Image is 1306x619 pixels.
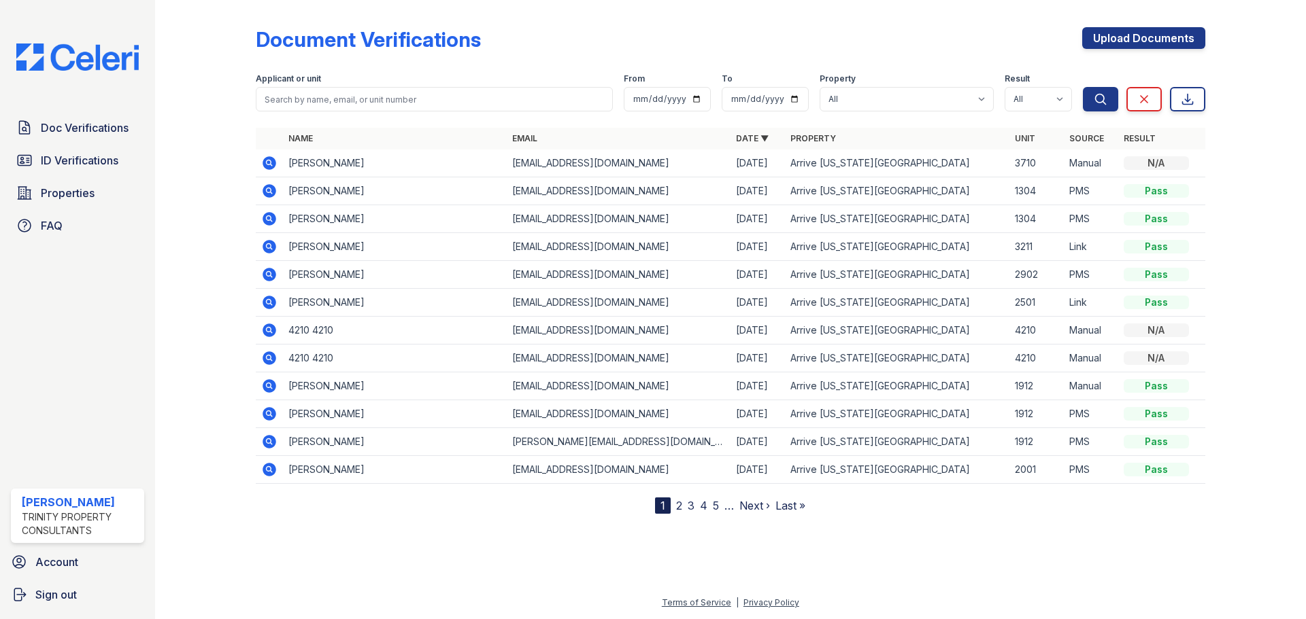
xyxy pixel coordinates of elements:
td: Link [1064,289,1118,317]
div: Pass [1124,184,1189,198]
td: [EMAIL_ADDRESS][DOMAIN_NAME] [507,400,731,428]
td: [EMAIL_ADDRESS][DOMAIN_NAME] [507,344,731,372]
div: N/A [1124,323,1189,337]
div: 1 [655,497,671,514]
a: Sign out [5,581,150,608]
label: To [722,73,733,84]
td: Arrive [US_STATE][GEOGRAPHIC_DATA] [785,372,1009,400]
a: Result [1124,133,1156,143]
td: PMS [1064,400,1118,428]
a: Doc Verifications [11,114,144,141]
td: [DATE] [731,233,785,261]
td: [DATE] [731,261,785,289]
td: 2001 [1009,456,1064,484]
a: FAQ [11,212,144,239]
td: [PERSON_NAME] [283,289,507,317]
td: [PERSON_NAME][EMAIL_ADDRESS][DOMAIN_NAME] [507,428,731,456]
td: [PERSON_NAME] [283,428,507,456]
td: 1304 [1009,177,1064,205]
div: | [736,597,739,607]
div: Document Verifications [256,27,481,52]
td: 4210 4210 [283,317,507,344]
td: [DATE] [731,317,785,344]
td: [PERSON_NAME] [283,400,507,428]
td: [EMAIL_ADDRESS][DOMAIN_NAME] [507,456,731,484]
a: Date ▼ [736,133,769,143]
td: 4210 [1009,344,1064,372]
td: Arrive [US_STATE][GEOGRAPHIC_DATA] [785,289,1009,317]
td: Manual [1064,344,1118,372]
td: [DATE] [731,289,785,317]
td: 1304 [1009,205,1064,233]
td: [DATE] [731,400,785,428]
span: FAQ [41,217,63,234]
label: Result [1005,73,1030,84]
a: 4 [700,499,707,512]
td: Arrive [US_STATE][GEOGRAPHIC_DATA] [785,149,1009,177]
td: PMS [1064,261,1118,289]
div: [PERSON_NAME] [22,494,139,510]
td: [PERSON_NAME] [283,177,507,205]
td: PMS [1064,205,1118,233]
td: [DATE] [731,372,785,400]
a: Property [790,133,836,143]
label: Property [820,73,856,84]
span: Doc Verifications [41,120,129,136]
td: [PERSON_NAME] [283,233,507,261]
td: [DATE] [731,149,785,177]
td: 1912 [1009,400,1064,428]
a: Privacy Policy [743,597,799,607]
td: Arrive [US_STATE][GEOGRAPHIC_DATA] [785,261,1009,289]
td: [EMAIL_ADDRESS][DOMAIN_NAME] [507,233,731,261]
a: 2 [676,499,682,512]
div: N/A [1124,156,1189,170]
td: 4210 4210 [283,344,507,372]
td: Manual [1064,372,1118,400]
label: From [624,73,645,84]
td: Arrive [US_STATE][GEOGRAPHIC_DATA] [785,344,1009,372]
td: Manual [1064,149,1118,177]
a: ID Verifications [11,147,144,174]
td: Arrive [US_STATE][GEOGRAPHIC_DATA] [785,233,1009,261]
td: [EMAIL_ADDRESS][DOMAIN_NAME] [507,177,731,205]
div: Pass [1124,240,1189,253]
td: 3710 [1009,149,1064,177]
td: 2501 [1009,289,1064,317]
td: PMS [1064,177,1118,205]
td: Arrive [US_STATE][GEOGRAPHIC_DATA] [785,400,1009,428]
a: Source [1069,133,1104,143]
td: [EMAIL_ADDRESS][DOMAIN_NAME] [507,289,731,317]
td: Link [1064,233,1118,261]
td: Arrive [US_STATE][GEOGRAPHIC_DATA] [785,177,1009,205]
a: Upload Documents [1082,27,1205,49]
span: Sign out [35,586,77,603]
td: [PERSON_NAME] [283,205,507,233]
span: … [724,497,734,514]
td: [PERSON_NAME] [283,261,507,289]
a: Unit [1015,133,1035,143]
td: PMS [1064,428,1118,456]
td: [EMAIL_ADDRESS][DOMAIN_NAME] [507,372,731,400]
td: [EMAIL_ADDRESS][DOMAIN_NAME] [507,149,731,177]
div: Pass [1124,268,1189,281]
td: [EMAIL_ADDRESS][DOMAIN_NAME] [507,317,731,344]
td: [EMAIL_ADDRESS][DOMAIN_NAME] [507,205,731,233]
td: Arrive [US_STATE][GEOGRAPHIC_DATA] [785,456,1009,484]
td: [DATE] [731,177,785,205]
td: Arrive [US_STATE][GEOGRAPHIC_DATA] [785,428,1009,456]
a: Properties [11,179,144,207]
td: Arrive [US_STATE][GEOGRAPHIC_DATA] [785,317,1009,344]
div: N/A [1124,351,1189,365]
a: 5 [713,499,719,512]
td: [DATE] [731,456,785,484]
div: Pass [1124,407,1189,421]
td: Manual [1064,317,1118,344]
div: Pass [1124,212,1189,226]
div: Trinity Property Consultants [22,510,139,537]
a: Account [5,548,150,576]
div: Pass [1124,296,1189,309]
td: 1912 [1009,428,1064,456]
td: [DATE] [731,205,785,233]
div: Pass [1124,379,1189,393]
